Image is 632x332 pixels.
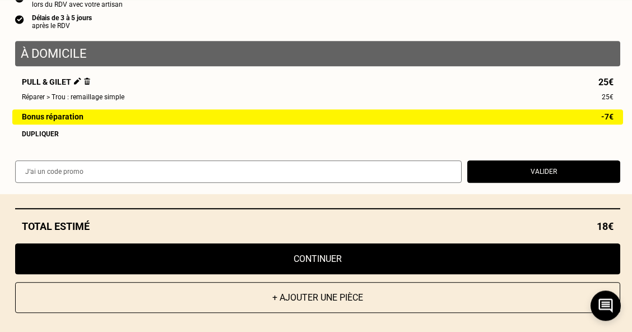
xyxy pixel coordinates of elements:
[74,77,81,85] img: Éditer
[15,160,462,183] input: J‘ai un code promo
[22,112,83,122] span: Bonus réparation
[602,93,614,102] span: 25€
[15,243,620,274] button: Continuer
[597,220,614,232] span: 18€
[22,93,124,102] span: Réparer > Trou : remaillage simple
[22,130,614,138] div: Dupliquer
[84,77,90,85] img: Supprimer
[15,282,620,313] button: + Ajouter une pièce
[21,47,615,61] p: À domicile
[601,112,614,122] span: -7€
[32,14,92,22] div: Délais de 3 à 5 jours
[22,77,90,87] span: Pull & gilet
[32,22,92,30] div: après le RDV
[32,1,123,8] div: lors du RDV avec votre artisan
[598,77,614,87] span: 25€
[15,220,620,232] div: Total estimé
[467,160,620,183] button: Valider
[15,14,24,24] img: icon list info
